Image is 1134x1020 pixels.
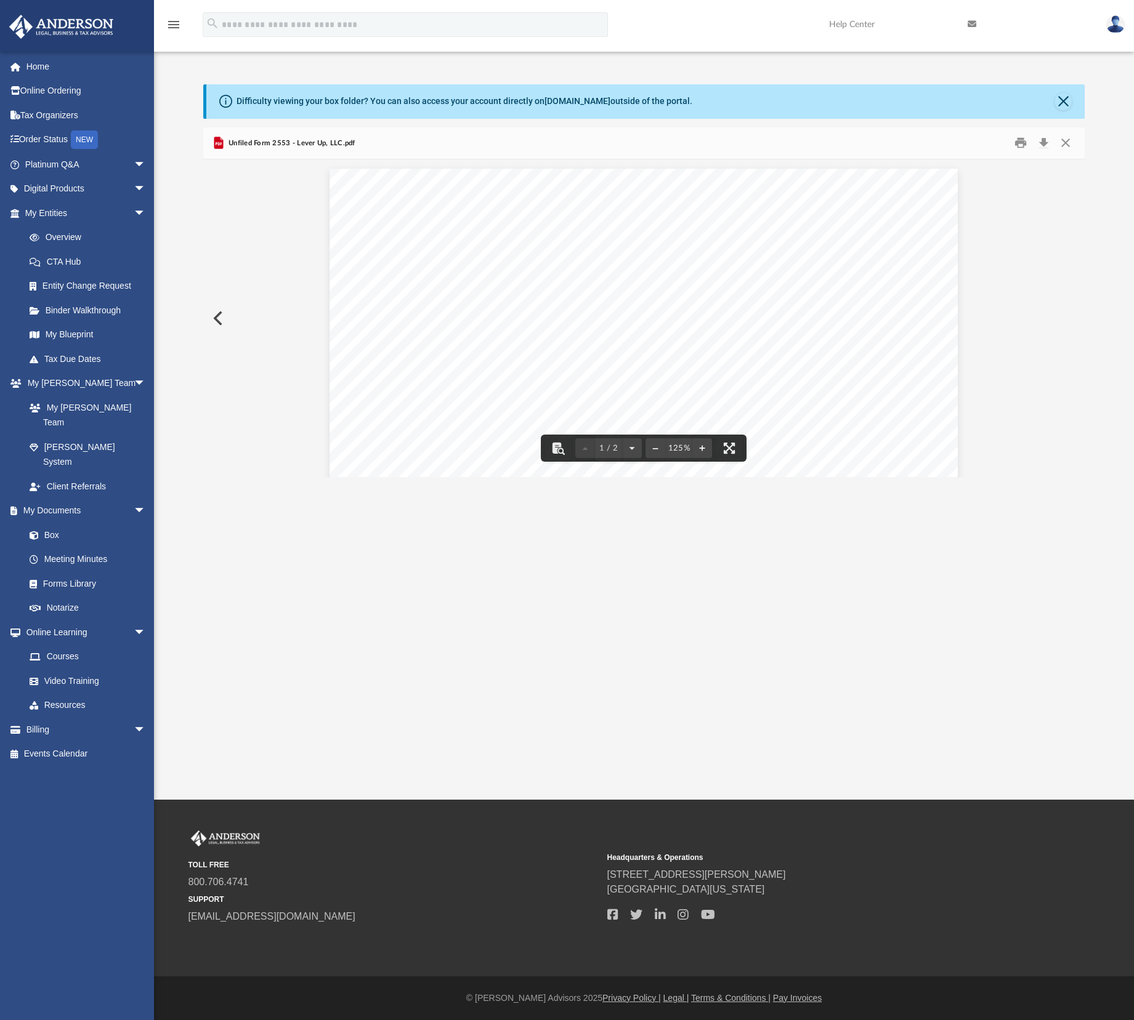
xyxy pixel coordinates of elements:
[203,159,1085,477] div: Document Viewer
[206,17,219,30] i: search
[6,15,117,39] img: Anderson Advisors Platinum Portal
[17,645,158,669] a: Courses
[17,249,164,274] a: CTA Hub
[9,499,158,523] a: My Documentsarrow_drop_down
[17,571,152,596] a: Forms Library
[330,159,958,990] div: Page 1
[188,894,599,905] small: SUPPORT
[237,95,692,108] div: Difficulty viewing your box folder? You can also access your account directly on outside of the p...
[9,54,164,79] a: Home
[665,444,692,452] div: Current zoom level
[1106,15,1125,33] img: User Pic
[663,993,689,1003] a: Legal |
[1008,134,1033,153] button: Print
[188,911,355,922] a: [EMAIL_ADDRESS][DOMAIN_NAME]
[1033,134,1055,153] button: Download
[203,159,1085,477] div: File preview
[17,347,164,371] a: Tax Due Dates
[9,620,158,645] a: Online Learningarrow_drop_down
[17,693,158,718] a: Resources
[166,23,181,32] a: menu
[622,435,642,462] button: Next page
[607,884,765,894] a: [GEOGRAPHIC_DATA][US_STATE]
[134,620,158,645] span: arrow_drop_down
[545,435,572,462] button: Toggle findbar
[203,301,230,335] button: Previous File
[188,830,262,846] img: Anderson Advisors Platinum Portal
[71,131,98,149] div: NEW
[17,435,158,474] a: [PERSON_NAME] System
[188,877,249,887] a: 800.706.4741
[134,152,158,177] span: arrow_drop_down
[134,201,158,226] span: arrow_drop_down
[1055,93,1072,110] button: Close
[17,547,158,572] a: Meeting Minutes
[226,138,355,149] span: Unfiled Form 2553 - Lever Up, LLC.pdf
[607,869,786,880] a: [STREET_ADDRESS][PERSON_NAME]
[134,177,158,202] span: arrow_drop_down
[17,323,158,347] a: My Blueprint
[17,523,152,547] a: Box
[595,435,622,462] button: 1 / 2
[9,79,164,103] a: Online Ordering
[134,717,158,742] span: arrow_drop_down
[188,859,599,870] small: TOLL FREE
[166,17,181,32] i: menu
[9,717,164,742] a: Billingarrow_drop_down
[17,669,152,693] a: Video Training
[17,474,158,499] a: Client Referrals
[716,435,743,462] button: Enter fullscreen
[646,435,665,462] button: Zoom out
[602,993,661,1003] a: Privacy Policy |
[9,127,164,153] a: Order StatusNEW
[9,177,164,201] a: Digital Productsarrow_drop_down
[691,993,771,1003] a: Terms & Conditions |
[9,103,164,127] a: Tax Organizers
[17,395,152,435] a: My [PERSON_NAME] Team
[607,852,1018,863] small: Headquarters & Operations
[9,742,164,766] a: Events Calendar
[1055,134,1077,153] button: Close
[154,992,1134,1005] div: © [PERSON_NAME] Advisors 2025
[17,596,158,620] a: Notarize
[9,152,164,177] a: Platinum Q&Aarrow_drop_down
[17,225,164,250] a: Overview
[17,298,164,323] a: Binder Walkthrough
[773,993,822,1003] a: Pay Invoices
[9,201,164,225] a: My Entitiesarrow_drop_down
[9,371,158,396] a: My [PERSON_NAME] Teamarrow_drop_down
[203,127,1085,478] div: Preview
[692,435,712,462] button: Zoom in
[545,96,610,106] a: [DOMAIN_NAME]
[134,371,158,396] span: arrow_drop_down
[17,274,164,299] a: Entity Change Request
[134,499,158,524] span: arrow_drop_down
[595,444,622,452] span: 1 / 2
